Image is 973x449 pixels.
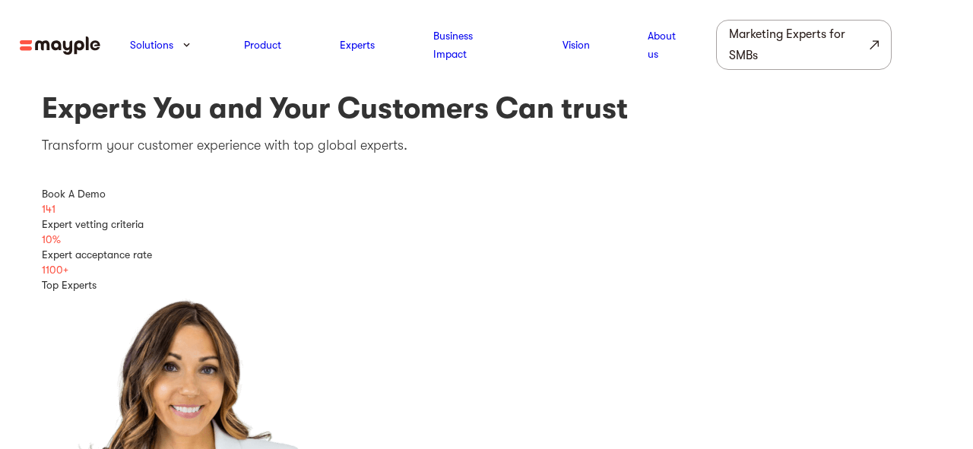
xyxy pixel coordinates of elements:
[42,90,931,127] h1: Experts You and Your Customers Can trust
[42,232,931,247] div: 10%
[729,24,867,66] div: Marketing Experts for SMBs
[42,186,931,201] div: Book A Demo
[130,36,173,54] a: Solutions
[42,201,931,217] div: 141
[42,247,931,262] div: Expert acceptance rate
[244,36,281,54] a: Product
[42,262,931,277] div: 1100+
[42,217,931,232] div: Expert vetting criteria
[42,277,931,292] div: Top Experts
[183,43,190,47] img: arrow-down
[716,20,892,70] a: Marketing Experts for SMBs
[340,36,375,54] a: Experts
[563,36,590,54] a: Vision
[433,27,504,63] a: Business Impact
[20,36,101,55] img: mayple-logo
[42,135,931,156] p: Transform your customer experience with top global experts.
[648,27,686,63] a: About us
